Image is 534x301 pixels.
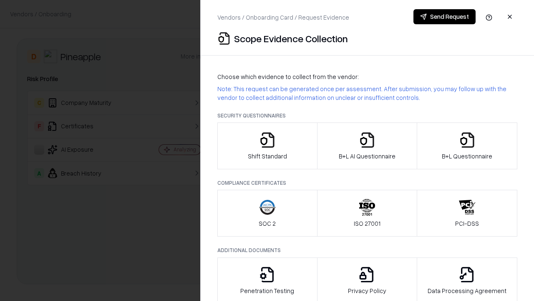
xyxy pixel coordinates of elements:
p: Scope Evidence Collection [234,32,348,45]
button: SOC 2 [217,190,317,237]
p: Penetration Testing [240,286,294,295]
p: Compliance Certificates [217,179,517,186]
p: Vendors / Onboarding Card / Request Evidence [217,13,349,22]
button: Shift Standard [217,122,317,169]
button: PCI-DSS [417,190,517,237]
p: Choose which evidence to collect from the vendor: [217,72,517,81]
p: Data Processing Agreement [428,286,506,295]
p: ISO 27001 [354,219,380,228]
p: Shift Standard [248,152,287,161]
button: B+L AI Questionnaire [317,122,418,169]
p: PCI-DSS [455,219,479,228]
p: B+L Questionnaire [442,152,492,161]
p: SOC 2 [259,219,276,228]
p: Privacy Policy [348,286,386,295]
p: Note: This request can be generated once per assessment. After submission, you may follow up with... [217,84,517,102]
button: Send Request [413,9,476,24]
p: B+L AI Questionnaire [339,152,395,161]
button: ISO 27001 [317,190,418,237]
p: Security Questionnaires [217,112,517,119]
button: B+L Questionnaire [417,122,517,169]
p: Additional Documents [217,247,517,254]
